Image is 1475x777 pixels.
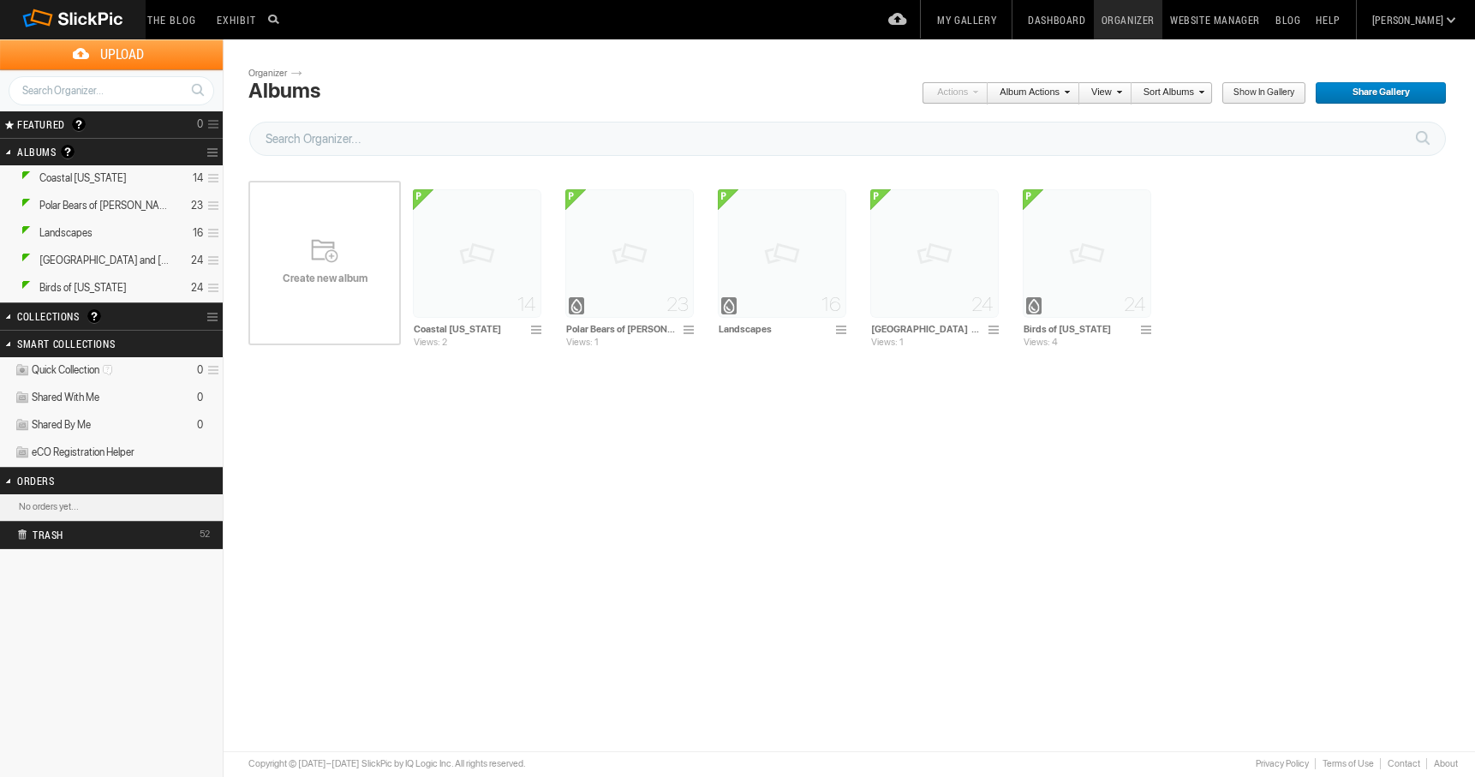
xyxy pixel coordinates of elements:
[32,418,91,432] span: Shared By Me
[39,226,93,240] span: Landscapes
[19,501,79,512] b: No orders yet...
[1024,337,1058,348] span: Views: 4
[39,254,173,267] span: Botswana and Namibia
[413,321,526,337] input: Coastal California
[248,79,320,103] div: Albums
[1426,758,1458,769] a: About
[565,321,678,337] input: Polar Bears of Churchill
[17,468,161,493] h2: Orders
[32,363,118,377] span: Quick Collection
[1124,297,1146,311] span: 24
[988,82,1070,105] a: Album Actions
[2,254,18,266] a: Expand
[15,199,38,213] ins: Public Album
[1079,82,1122,105] a: View
[870,321,983,337] input: Botswana and Namibia
[1023,189,1151,318] img: pix.gif
[1221,82,1294,105] span: Show in Gallery
[1132,82,1204,105] a: Sort Albums
[1023,321,1136,337] input: Birds of California
[17,331,161,356] h2: Smart Collections
[1315,758,1380,769] a: Terms of Use
[266,9,286,29] input: Search photos on SlickPic...
[21,39,223,69] span: Upload
[17,522,176,547] h2: Trash
[517,297,536,311] span: 14
[182,75,213,105] a: Search
[1221,82,1306,105] a: Show in Gallery
[922,82,978,105] a: Actions
[566,337,599,348] span: Views: 1
[249,122,1446,156] input: Search Organizer...
[565,189,694,318] img: pix.gif
[12,117,65,131] span: FEATURED
[15,445,30,460] img: ico_album_coll.png
[971,297,994,311] span: 24
[15,254,38,268] ins: Public Album
[2,171,18,184] a: Expand
[9,76,214,105] input: Search Organizer...
[39,171,127,185] span: Coastal California
[15,418,30,433] img: ico_album_coll.png
[413,189,541,318] img: pix.gif
[414,337,447,348] span: Views: 2
[2,199,18,212] a: Expand
[39,281,127,295] span: Birds of California
[1380,758,1426,769] a: Contact
[821,297,841,311] span: 16
[870,189,999,318] img: pix.gif
[17,139,161,165] h2: Albums
[32,445,134,459] span: eCO Registration Helper
[666,297,689,311] span: 23
[15,171,38,186] ins: Public Album
[206,305,223,329] a: Collection Options
[15,391,30,405] img: ico_album_coll.png
[15,363,30,378] img: ico_album_quick.png
[248,272,401,285] span: Create new album
[2,226,18,239] a: Expand
[17,303,161,329] h2: Collections
[248,757,526,771] div: Copyright © [DATE]–[DATE] SlickPic by IQ Logic Inc. All rights reserved.
[39,199,173,212] span: Polar Bears of Churchill
[1315,82,1435,105] span: Share Gallery
[718,189,846,318] img: pix.gif
[1248,758,1315,769] a: Privacy Policy
[718,321,831,337] input: Landscapes
[32,391,99,404] span: Shared With Me
[15,281,38,296] ins: Public Album
[15,226,38,241] ins: Public Album
[871,337,904,348] span: Views: 1
[2,281,18,294] a: Expand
